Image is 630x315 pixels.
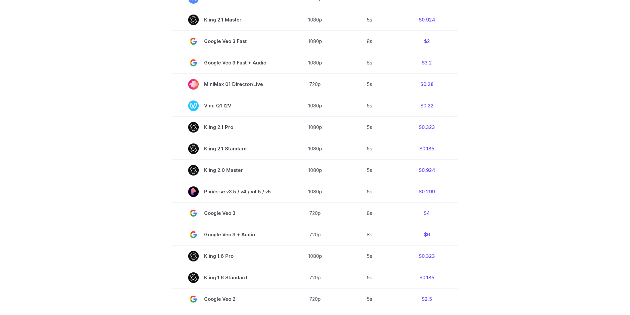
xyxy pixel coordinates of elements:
td: $0.185 [396,138,458,159]
td: $0.924 [396,159,458,181]
span: Google Veo 3 Fast + Audio [188,58,271,68]
td: 5s [344,9,396,30]
span: Kling 1.6 Standard [188,272,271,283]
td: 1080p [287,52,344,73]
td: $0.323 [396,116,458,138]
td: $0.28 [396,73,458,95]
span: Kling 2.1 Master [188,15,271,25]
td: 720p [287,267,344,288]
td: 720p [287,202,344,224]
td: 720p [287,288,344,310]
td: 8s [344,202,396,224]
td: 5s [344,267,396,288]
td: 5s [344,138,396,159]
td: 5s [344,159,396,181]
span: Kling 2.1 Standard [188,143,271,154]
td: $4 [396,202,458,224]
td: $6 [396,224,458,245]
td: $0.924 [396,9,458,30]
td: 1080p [287,116,344,138]
span: Kling 1.6 Pro [188,251,271,261]
td: 8s [344,52,396,73]
td: $0.185 [396,267,458,288]
td: 5s [344,245,396,267]
td: $3.2 [396,52,458,73]
td: $0.323 [396,245,458,267]
td: 1080p [287,181,344,202]
td: 1080p [287,138,344,159]
td: $0.299 [396,181,458,202]
td: 5s [344,181,396,202]
td: 5s [344,116,396,138]
td: 8s [344,30,396,52]
span: PixVerse v3.5 / v4 / v4.5 / v5 [188,186,271,197]
td: 1080p [287,95,344,116]
td: 1080p [287,245,344,267]
span: Google Veo 3 Fast [188,36,271,47]
td: 1080p [287,30,344,52]
span: Vidu Q1 I2V [188,100,271,111]
td: $2.5 [396,288,458,310]
td: 5s [344,95,396,116]
td: 1080p [287,9,344,30]
td: 720p [287,73,344,95]
span: Kling 2.1 Pro [188,122,271,133]
td: 1080p [287,159,344,181]
span: Kling 2.0 Master [188,165,271,176]
span: MiniMax 01 Director/Live [188,79,271,90]
td: $0.22 [396,95,458,116]
span: Google Veo 3 [188,208,271,218]
td: 5s [344,288,396,310]
span: Google Veo 2 [188,294,271,304]
span: Google Veo 3 + Audio [188,229,271,240]
td: 5s [344,73,396,95]
td: 8s [344,224,396,245]
td: 720p [287,224,344,245]
td: $2 [396,30,458,52]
